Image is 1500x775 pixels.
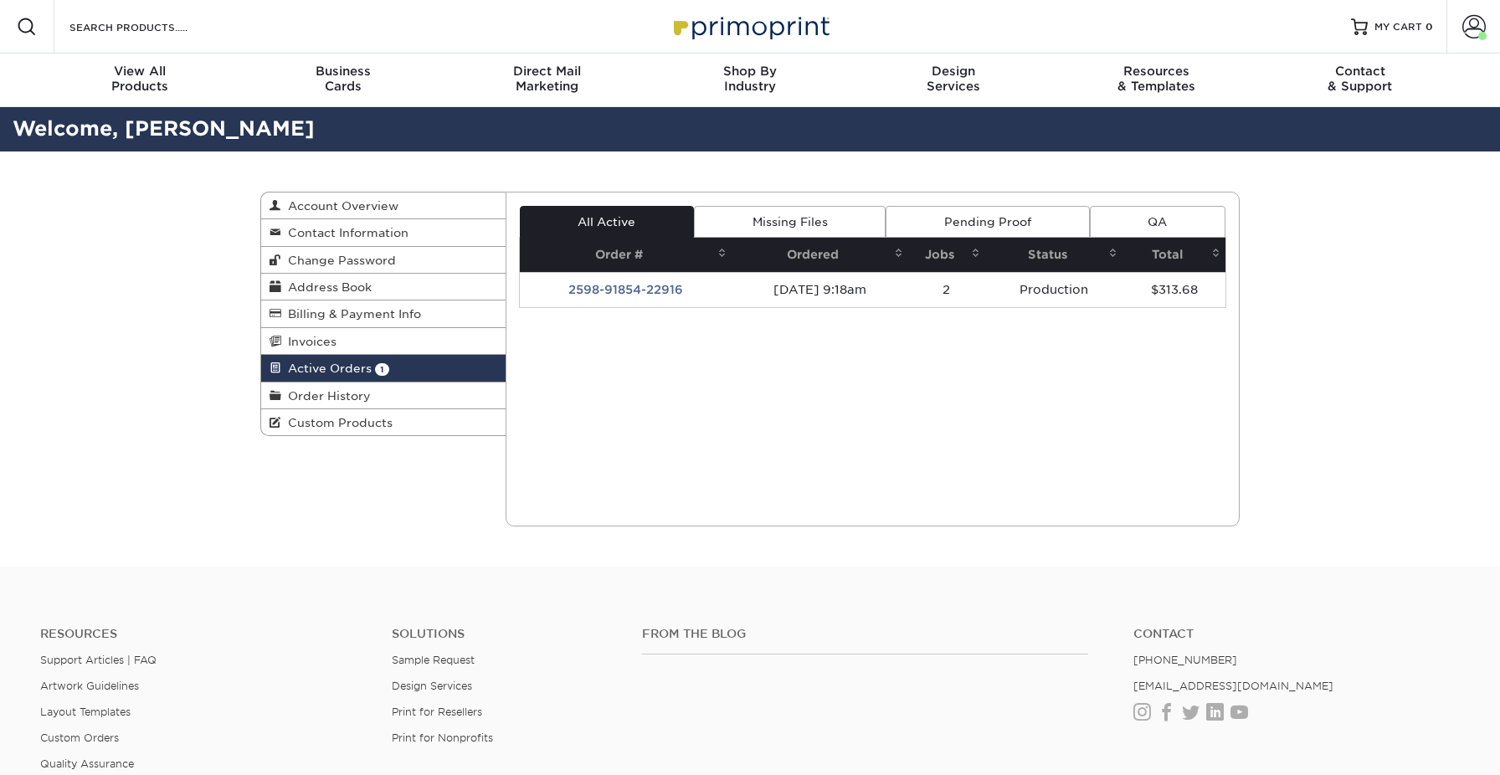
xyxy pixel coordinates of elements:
span: Contact Information [281,226,408,239]
span: 1 [375,363,389,376]
a: Billing & Payment Info [261,300,506,327]
th: Jobs [908,238,985,272]
div: & Support [1258,64,1461,94]
a: Active Orders 1 [261,355,506,382]
div: Cards [242,64,445,94]
a: Resources& Templates [1055,54,1258,107]
a: Quality Assurance [40,757,134,770]
h4: Solutions [392,627,618,641]
td: $313.68 [1122,272,1225,307]
h4: Resources [40,627,367,641]
a: Sample Request [392,654,475,666]
div: Industry [649,64,852,94]
span: Order History [281,389,371,403]
a: Change Password [261,247,506,274]
a: Artwork Guidelines [40,680,139,692]
a: Order History [261,382,506,409]
a: Direct MailMarketing [445,54,649,107]
a: BusinessCards [242,54,445,107]
span: Design [851,64,1055,79]
th: Order # [520,238,732,272]
a: View AllProducts [39,54,242,107]
a: Custom Orders [40,731,119,744]
div: Products [39,64,242,94]
a: Print for Resellers [392,706,482,718]
input: SEARCH PRODUCTS..... [68,17,231,37]
th: Ordered [732,238,908,272]
a: Account Overview [261,192,506,219]
span: Direct Mail [445,64,649,79]
span: Account Overview [281,199,398,213]
h4: From the Blog [642,627,1088,641]
a: Invoices [261,328,506,355]
a: Contact Information [261,219,506,246]
span: Contact [1258,64,1461,79]
th: Status [985,238,1123,272]
span: Resources [1055,64,1258,79]
a: Support Articles | FAQ [40,654,157,666]
a: Pending Proof [886,206,1089,238]
a: Layout Templates [40,706,131,718]
a: [EMAIL_ADDRESS][DOMAIN_NAME] [1133,680,1333,692]
td: 2 [908,272,985,307]
a: Contact& Support [1258,54,1461,107]
span: Active Orders [281,362,372,375]
span: View All [39,64,242,79]
span: Invoices [281,335,336,348]
a: All Active [520,206,694,238]
div: & Templates [1055,64,1258,94]
a: [PHONE_NUMBER] [1133,654,1237,666]
a: QA [1090,206,1225,238]
span: Billing & Payment Info [281,307,421,321]
td: 2598-91854-22916 [520,272,732,307]
td: Production [985,272,1123,307]
span: Business [242,64,445,79]
a: Print for Nonprofits [392,731,493,744]
span: Custom Products [281,416,393,429]
span: Shop By [649,64,852,79]
img: Primoprint [666,8,834,44]
a: Contact [1133,627,1460,641]
a: DesignServices [851,54,1055,107]
a: Custom Products [261,409,506,435]
span: MY CART [1374,20,1422,34]
a: Missing Files [694,206,886,238]
a: Shop ByIndustry [649,54,852,107]
div: Services [851,64,1055,94]
span: 0 [1426,21,1433,33]
div: Marketing [445,64,649,94]
th: Total [1122,238,1225,272]
span: Address Book [281,280,372,294]
span: Change Password [281,254,396,267]
a: Address Book [261,274,506,300]
td: [DATE] 9:18am [732,272,908,307]
a: Design Services [392,680,472,692]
